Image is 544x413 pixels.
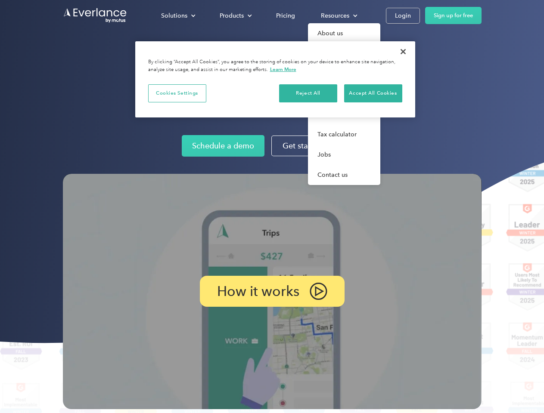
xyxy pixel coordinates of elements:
div: Solutions [161,10,187,21]
input: Submit [63,51,107,69]
div: Solutions [152,8,202,23]
a: Schedule a demo [182,135,264,157]
div: Login [395,10,411,21]
div: Products [211,8,259,23]
button: Close [394,42,413,61]
a: Go to homepage [63,7,127,24]
a: About us [308,23,380,43]
div: Resources [321,10,349,21]
a: Login [386,8,420,24]
button: Reject All [279,84,337,102]
a: Contact us [308,165,380,185]
div: Pricing [276,10,295,21]
nav: Resources [308,23,380,185]
a: Pricing [267,8,304,23]
div: Privacy [135,41,415,117]
a: Get started for free [271,136,362,156]
a: Tax calculator [308,124,380,145]
div: Products [220,10,244,21]
div: Cookie banner [135,41,415,117]
button: Accept All Cookies [344,84,402,102]
div: Resources [312,8,364,23]
a: More information about your privacy, opens in a new tab [270,66,296,72]
a: Jobs [308,145,380,165]
button: Cookies Settings [148,84,206,102]
div: By clicking “Accept All Cookies”, you agree to the storing of cookies on your device to enhance s... [148,59,402,74]
a: Sign up for free [425,7,482,24]
p: How it works [217,286,299,296]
